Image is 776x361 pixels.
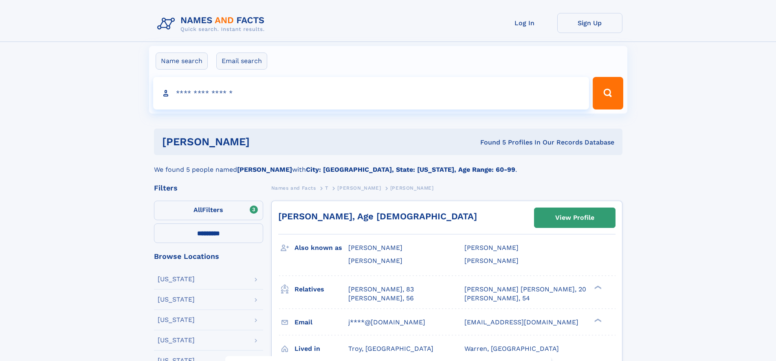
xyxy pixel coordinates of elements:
[193,206,202,214] span: All
[271,183,316,193] a: Names and Facts
[154,253,263,260] div: Browse Locations
[154,155,622,175] div: We found 5 people named with .
[464,285,586,294] a: [PERSON_NAME] [PERSON_NAME], 20
[237,166,292,173] b: [PERSON_NAME]
[365,138,614,147] div: Found 5 Profiles In Our Records Database
[348,244,402,252] span: [PERSON_NAME]
[592,284,602,290] div: ❯
[555,208,594,227] div: View Profile
[156,53,208,70] label: Name search
[337,183,381,193] a: [PERSON_NAME]
[306,166,515,173] b: City: [GEOGRAPHIC_DATA], State: [US_STATE], Age Range: 60-99
[348,345,433,352] span: Troy, [GEOGRAPHIC_DATA]
[158,317,195,323] div: [US_STATE]
[295,342,348,356] h3: Lived in
[295,315,348,329] h3: Email
[154,201,263,220] label: Filters
[154,184,263,192] div: Filters
[592,317,602,323] div: ❯
[464,294,530,303] a: [PERSON_NAME], 54
[593,77,623,109] button: Search Button
[348,294,414,303] a: [PERSON_NAME], 56
[158,296,195,303] div: [US_STATE]
[348,257,402,265] span: [PERSON_NAME]
[557,13,622,33] a: Sign Up
[162,137,365,147] h1: [PERSON_NAME]
[325,183,328,193] a: T
[337,185,381,191] span: [PERSON_NAME]
[154,13,271,35] img: Logo Names and Facts
[158,276,195,282] div: [US_STATE]
[464,257,519,265] span: [PERSON_NAME]
[216,53,267,70] label: Email search
[464,318,578,326] span: [EMAIL_ADDRESS][DOMAIN_NAME]
[534,208,615,228] a: View Profile
[153,77,589,109] input: search input
[295,241,348,255] h3: Also known as
[295,282,348,296] h3: Relatives
[464,345,559,352] span: Warren, [GEOGRAPHIC_DATA]
[492,13,557,33] a: Log In
[278,211,477,221] a: [PERSON_NAME], Age [DEMOGRAPHIC_DATA]
[390,185,434,191] span: [PERSON_NAME]
[158,337,195,343] div: [US_STATE]
[348,285,414,294] a: [PERSON_NAME], 83
[325,185,328,191] span: T
[464,244,519,252] span: [PERSON_NAME]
